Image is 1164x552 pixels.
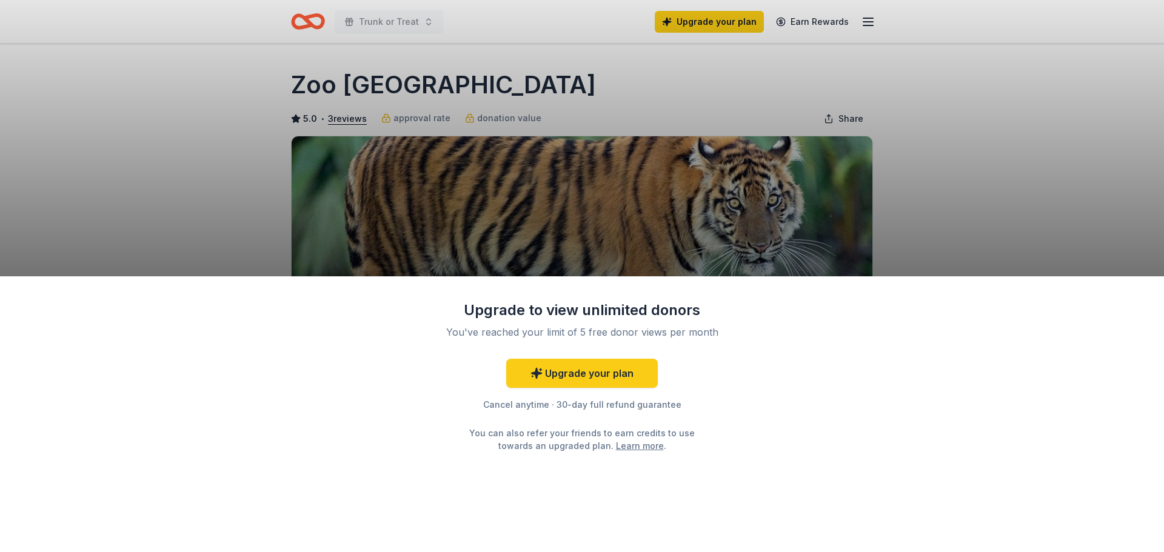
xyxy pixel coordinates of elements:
[424,301,740,320] div: Upgrade to view unlimited donors
[424,397,740,412] div: Cancel anytime · 30-day full refund guarantee
[458,427,706,452] div: You can also refer your friends to earn credits to use towards an upgraded plan. .
[616,439,664,452] a: Learn more
[439,325,725,339] div: You've reached your limit of 5 free donor views per month
[506,359,658,388] a: Upgrade your plan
